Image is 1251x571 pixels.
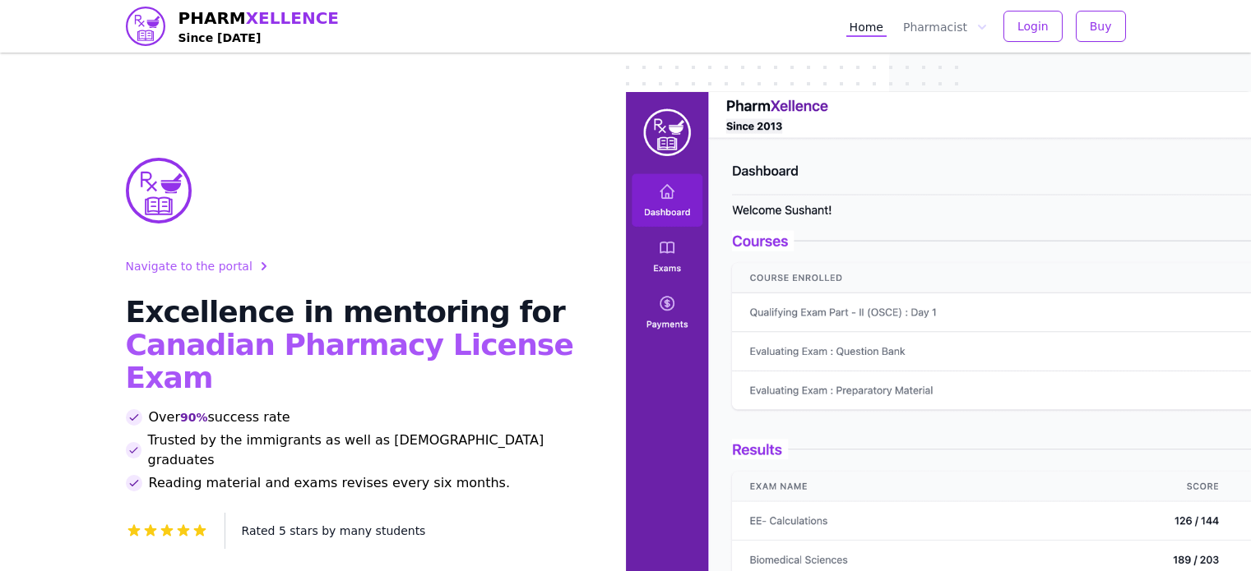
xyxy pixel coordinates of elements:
button: Buy [1076,11,1126,42]
img: PharmXellence logo [126,7,165,46]
h4: Since [DATE] [178,30,340,46]
img: PharmXellence Logo [126,158,192,223]
span: XELLENCE [246,8,339,28]
a: Home [846,16,887,37]
span: Canadian Pharmacy License Exam [126,328,573,394]
span: Trusted by the immigrants as well as [DEMOGRAPHIC_DATA] graduates [148,431,586,470]
span: Buy [1090,18,1112,35]
span: Rated 5 stars by many students [242,524,426,537]
span: PHARM [178,7,340,30]
button: Pharmacist [900,16,990,37]
span: Login [1017,18,1049,35]
span: Reading material and exams revises every six months. [149,473,511,493]
span: Excellence in mentoring for [126,295,565,329]
span: 90% [180,409,208,426]
button: Login [1003,11,1063,42]
span: Over success rate [149,408,290,427]
span: Navigate to the portal [126,258,253,274]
